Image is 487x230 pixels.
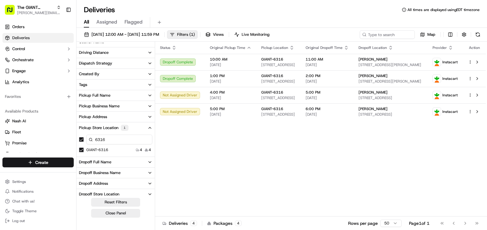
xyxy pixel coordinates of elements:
[359,73,388,78] span: [PERSON_NAME]
[261,112,296,117] span: [STREET_ADDRESS]
[76,157,155,167] button: Dropoff Full Name
[2,33,74,43] a: Deliveries
[76,112,155,122] button: Pickup Address
[76,69,155,79] button: Created By
[261,57,283,62] span: GIANT-6316
[2,77,74,87] a: Analytics
[210,90,251,95] span: 4:00 PM
[2,127,74,137] button: Fleet
[6,6,18,18] img: Nash
[359,45,387,50] span: Dropoff Location
[2,22,74,32] a: Orders
[359,95,423,100] span: [STREET_ADDRESS]
[433,75,441,83] img: profile_instacart_ahold_partner.png
[359,90,388,95] span: [PERSON_NAME]
[17,4,54,10] button: The GIANT Company
[12,46,25,52] span: Control
[162,220,197,226] div: Deliveries
[210,106,251,111] span: 5:00 PM
[21,58,100,65] div: Start new chat
[306,62,349,67] span: [DATE]
[2,187,74,196] button: Notifications
[306,95,349,100] span: [DATE]
[261,79,296,84] span: [STREET_ADDRESS]
[76,178,155,189] button: Dropoff Address
[12,218,25,223] span: Log out
[203,30,226,39] button: Views
[474,30,482,39] button: Refresh
[86,135,152,144] input: Pickup Store Location
[5,140,71,146] a: Promise
[12,57,34,63] span: Orchestrate
[261,45,288,50] span: Pickup Location
[348,220,378,226] p: Rows per page
[79,50,109,55] div: Driving Distance
[61,104,74,108] span: Pylon
[210,79,251,84] span: [DATE]
[12,129,21,135] span: Fleet
[2,217,74,225] button: Log out
[2,158,74,167] button: Create
[149,147,151,152] span: 4
[160,45,170,50] span: Status
[5,151,71,157] a: Product Catalog
[16,39,110,46] input: Got a question? Start typing here...
[2,116,74,126] button: Nash AI
[359,106,388,111] span: [PERSON_NAME]
[261,73,283,78] span: GIANT-6316
[76,189,155,199] button: Dropoff Store Location
[12,189,34,194] span: Notifications
[79,103,120,109] div: Pickup Business Name
[232,30,272,39] button: Live Monitoring
[6,58,17,69] img: 1736555255976-a54dd68f-1ca7-489b-9aae-adbdc363a1c4
[417,30,438,39] button: Map
[91,198,140,206] button: Reset Filters
[2,2,63,17] button: The GIANT Company[PERSON_NAME][EMAIL_ADDRESS][PERSON_NAME][DOMAIN_NAME]
[359,79,423,84] span: [STREET_ADDRESS][PERSON_NAME]
[306,79,349,84] span: [DATE]
[79,114,107,120] div: Pickup Address
[427,32,435,37] span: Map
[79,159,111,165] div: Dropoff Full Name
[359,62,423,67] span: [STREET_ADDRESS][PERSON_NAME]
[210,95,251,100] span: [DATE]
[210,73,251,78] span: 1:00 PM
[76,101,155,111] button: Pickup Business Name
[442,93,458,98] span: Instacart
[235,221,242,226] div: 4
[79,93,110,98] div: Pickup Full Name
[2,44,74,54] button: Control
[306,57,349,62] span: 11:00 AM
[306,112,349,117] span: [DATE]
[242,32,270,37] span: Live Monitoring
[76,58,155,69] button: Dispatch Strategy
[207,220,242,226] div: Packages
[12,35,30,41] span: Deliveries
[81,30,162,39] button: [DATE] 12:00 AM - [DATE] 11:59 PM
[306,106,349,111] span: 6:00 PM
[125,18,143,26] span: Flagged
[6,89,11,94] div: 📗
[21,65,77,69] div: We're available if you need us!
[261,95,296,100] span: [STREET_ADDRESS]
[433,108,441,116] img: profile_instacart_ahold_partner.png
[79,181,108,186] div: Dropoff Address
[442,76,458,81] span: Instacart
[76,80,155,90] button: Tags
[306,90,349,95] span: 5:00 PM
[433,58,441,66] img: profile_instacart_ahold_partner.png
[407,7,480,12] span: All times are displayed using EDT timezone
[433,91,441,99] img: profile_instacart_ahold_partner.png
[76,122,155,133] button: Pickup Store Location1
[167,30,198,39] button: Filters(1)
[96,18,117,26] span: Assigned
[409,220,429,226] div: Page 1 of 1
[261,106,283,111] span: GIANT-6316
[2,207,74,215] button: Toggle Theme
[210,62,251,67] span: [DATE]
[58,89,98,95] span: API Documentation
[140,147,142,152] span: 4
[79,82,87,87] div: Tags
[261,90,283,95] span: GIANT-6316
[261,62,296,67] span: [STREET_ADDRESS]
